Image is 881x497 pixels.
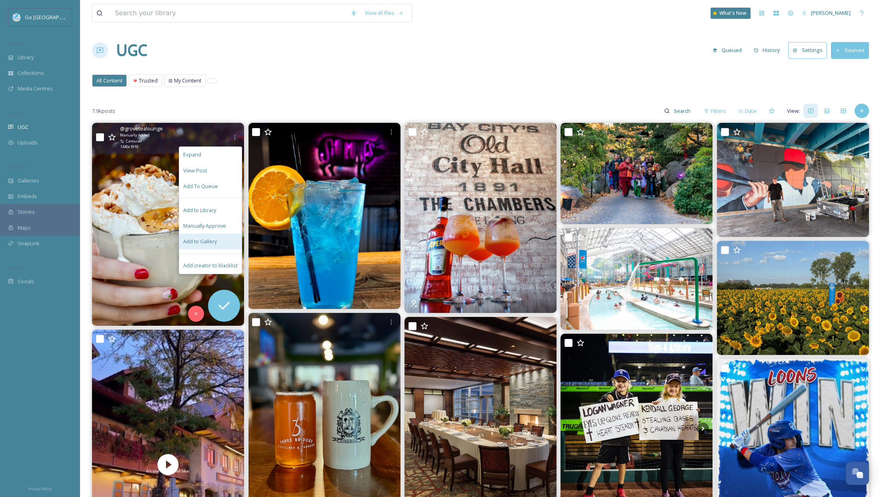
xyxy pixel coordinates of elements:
span: Maps [18,224,31,232]
span: Privacy Policy [28,486,52,491]
span: View: [787,107,800,115]
button: Settings [788,42,827,58]
span: Uploads [18,139,38,146]
img: Calling all Lions fans! We have a new drink called the Honolulu Blue! Made with vodka, Honolulu B... [248,123,400,309]
span: Embeds [18,192,37,200]
span: All Content [96,77,122,84]
span: Galleries [18,177,39,184]
img: 🍂✨ Fall has officially arrived at Grove! ✨🍂 We’ve been busy in the kitchen crafting up brand-new ... [92,123,244,325]
span: @ grovetealounge [120,125,163,132]
span: Date [745,107,757,115]
span: Socials [18,278,34,285]
img: Pictures just don’t do this field justice! We are in FULL BLOOM and WOW is it beautiful 🥹 [717,241,869,355]
span: Carousel [126,138,142,144]
span: UGC [18,123,28,131]
img: Registration IS OPEN for our non-scary Halloween night. Follow luminary-lined paths, collect trea... [561,123,713,224]
span: MEDIA [8,41,22,47]
button: Sources [831,42,869,58]
span: 1440 x 1919 [120,144,138,150]
span: Add To Queue [183,182,218,190]
a: View all files [361,5,408,21]
span: Add creator to blacklist [183,262,238,269]
span: COLLECT [8,111,25,117]
span: Trusted [139,77,158,84]
span: 7.9k posts [92,107,115,115]
img: Who's in the mood for some Aperol Spritzers???? MEEEEEE 🙋 Stop in and try one of our featured Spr... [404,123,557,313]
span: Manually Added [120,132,150,138]
span: Media Centres [18,85,53,92]
span: Filters [711,107,726,115]
a: History [750,42,789,58]
img: 🌊 The sheer size and energy of The Atrium Park at Zehnder’s Splash Village is truly something to ... [561,228,713,329]
input: Search [670,103,696,119]
img: 📣 Exciting news! The Poseyville Bridge underpass mural downtown is in the process of being restor... [717,123,869,237]
a: [PERSON_NAME] [798,5,855,21]
button: Open Chat [846,462,869,485]
a: Settings [788,42,831,58]
a: UGC [116,38,147,62]
img: GoGreatLogo_MISkies_RegionalTrails%20%281%29.png [13,13,21,21]
span: Collections [18,69,44,77]
span: Go [GEOGRAPHIC_DATA] [25,13,84,21]
a: What's New [711,8,751,19]
span: Add to Library [183,206,216,214]
a: Privacy Policy [28,483,52,493]
span: My Content [174,77,201,84]
span: Library [18,54,34,61]
span: Add to Gallery [183,238,217,245]
a: Queued [709,42,750,58]
button: Queued [709,42,746,58]
input: Search your library [111,4,346,22]
span: SOCIALS [8,265,24,271]
span: WIDGETS [8,164,26,170]
span: SnapLink [18,240,40,247]
span: View Post [183,167,207,174]
span: Stories [18,208,35,216]
span: [PERSON_NAME] [811,9,851,16]
span: Manually Approve [183,222,226,230]
button: History [750,42,785,58]
span: Expand [183,151,201,158]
